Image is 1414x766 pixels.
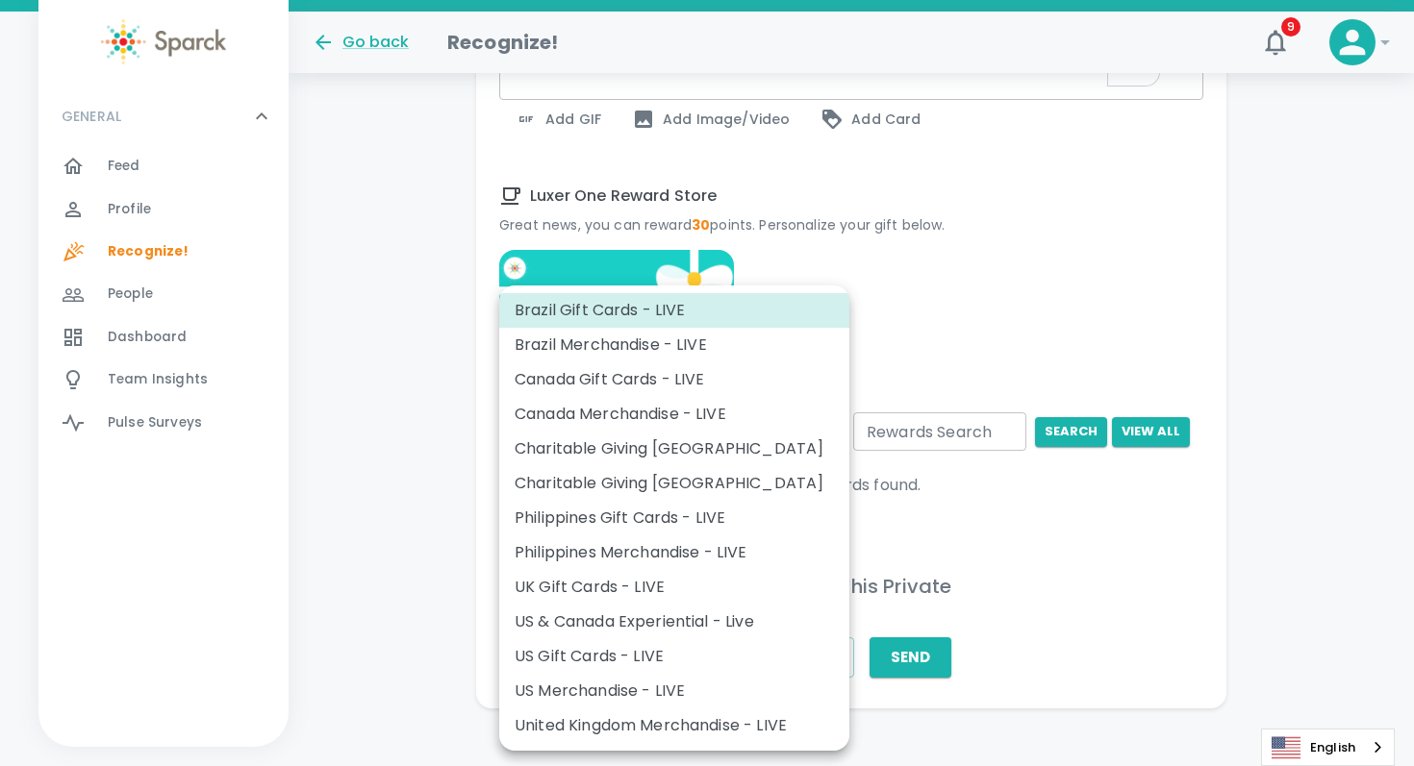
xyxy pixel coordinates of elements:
[499,466,849,501] li: Charitable Giving [GEOGRAPHIC_DATA]
[499,432,849,466] li: Charitable Giving [GEOGRAPHIC_DATA]
[499,501,849,535] li: Philippines Gift Cards - LIVE
[499,328,849,362] li: Brazil Merchandise - LIVE
[499,362,849,397] li: Canada Gift Cards - LIVE
[1262,729,1394,765] a: English
[499,293,849,328] li: Brazil Gift Cards - LIVE
[499,708,849,743] li: United Kingdom Merchandise - LIVE
[499,639,849,674] li: US Gift Cards - LIVE
[499,535,849,570] li: Philippines Merchandise - LIVE
[499,397,849,432] li: Canada Merchandise - LIVE
[499,570,849,605] li: UK Gift Cards - LIVE
[499,605,849,639] li: US & Canada Experiential - Live
[1261,729,1395,766] aside: Language selected: English
[1261,729,1395,766] div: Language
[499,674,849,708] li: US Merchandise - LIVE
